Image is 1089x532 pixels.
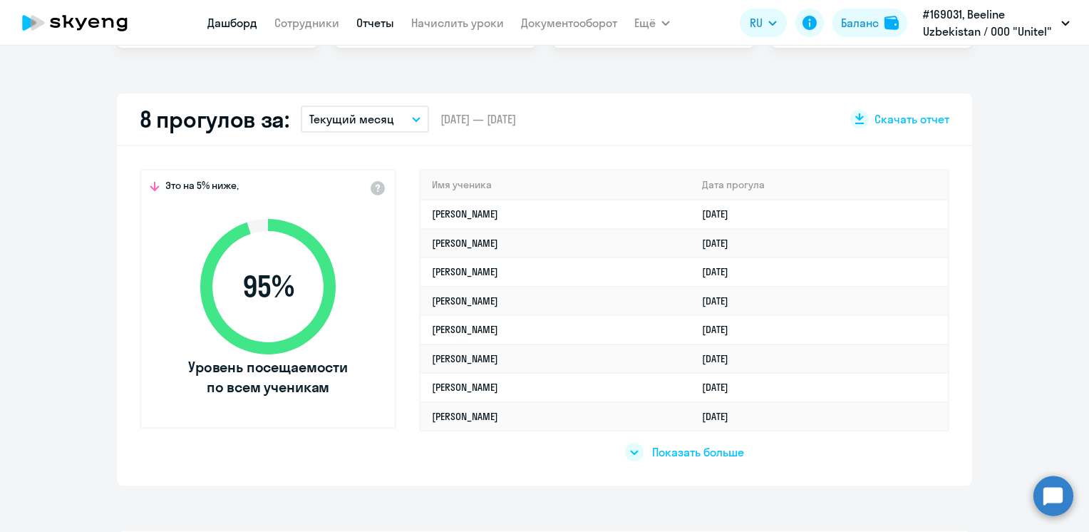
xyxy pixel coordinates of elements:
a: [DATE] [702,265,740,278]
a: [DATE] [702,410,740,423]
a: [PERSON_NAME] [432,410,498,423]
a: [PERSON_NAME] [432,323,498,336]
a: [DATE] [702,208,740,220]
a: [DATE] [702,295,740,307]
a: [PERSON_NAME] [432,208,498,220]
a: [PERSON_NAME] [432,381,498,394]
a: [PERSON_NAME] [432,352,498,365]
a: [PERSON_NAME] [432,295,498,307]
img: balance [884,16,899,30]
p: Текущий месяц [309,111,394,128]
th: Дата прогула [691,170,948,200]
a: Начислить уроки [411,16,504,30]
p: #169031, Beeline Uzbekistan / ООО "Unitel" [923,6,1056,40]
span: [DATE] — [DATE] [440,111,516,127]
a: [DATE] [702,323,740,336]
span: RU [750,14,763,31]
button: RU [740,9,787,37]
a: Документооборот [521,16,617,30]
a: Отчеты [356,16,394,30]
span: Это на 5% ниже, [165,179,239,196]
div: Баланс [841,14,879,31]
button: #169031, Beeline Uzbekistan / ООО "Unitel" [916,6,1077,40]
span: Показать больше [652,444,744,460]
span: 95 % [186,270,350,304]
a: [PERSON_NAME] [432,237,498,250]
a: [DATE] [702,381,740,394]
a: Сотрудники [274,16,339,30]
span: Уровень посещаемости по всем ученикам [186,357,350,397]
a: Дашборд [207,16,257,30]
button: Ещё [634,9,670,37]
a: [DATE] [702,237,740,250]
h2: 8 прогулов за: [140,105,289,133]
button: Балансbalance [832,9,907,37]
a: [PERSON_NAME] [432,265,498,278]
span: Скачать отчет [874,111,949,127]
a: [DATE] [702,352,740,365]
th: Имя ученика [420,170,691,200]
span: Ещё [634,14,656,31]
button: Текущий месяц [301,106,429,133]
